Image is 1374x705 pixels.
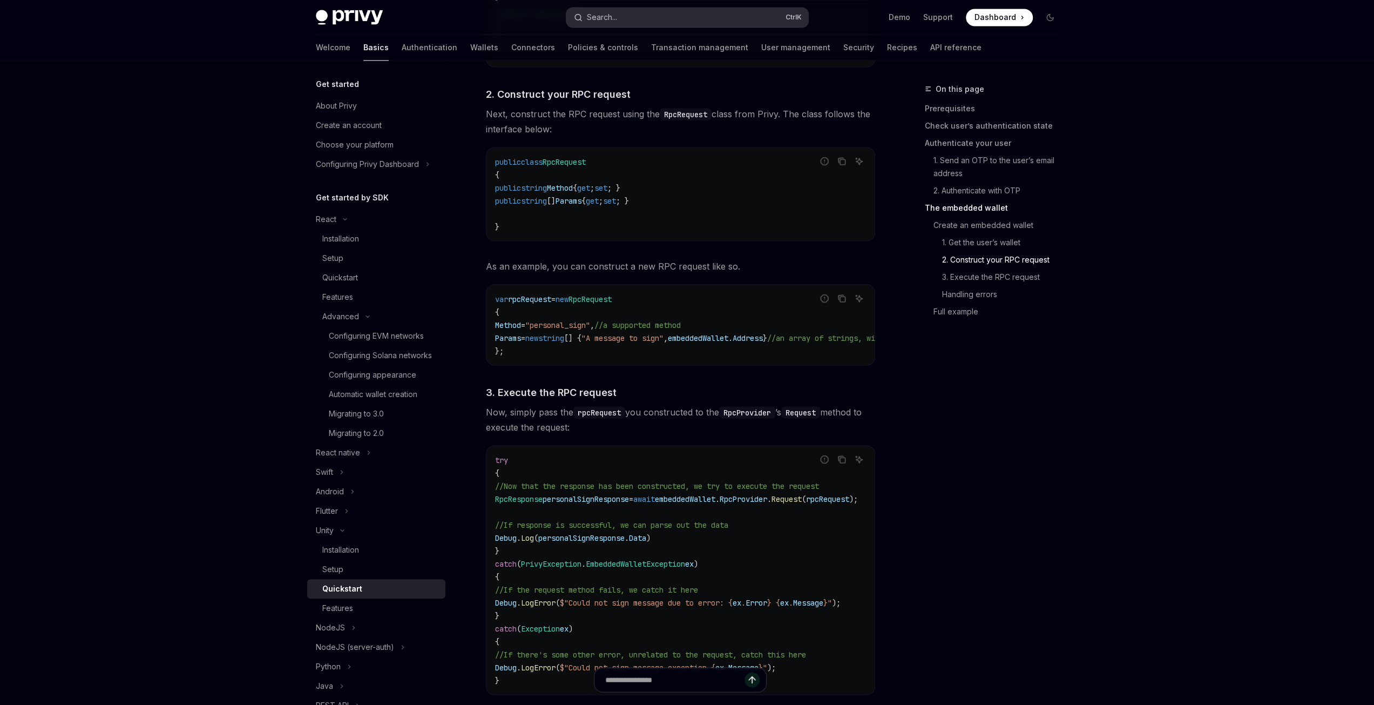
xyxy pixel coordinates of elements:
[817,154,831,168] button: Report incorrect code
[495,533,517,542] span: Debug
[322,291,353,304] div: Features
[521,183,547,192] span: string
[307,618,445,637] button: Toggle NodeJS section
[556,294,568,304] span: new
[316,191,389,204] h5: Get started by SDK
[1041,9,1059,26] button: Toggle dark mode
[887,35,917,61] a: Recipes
[307,579,445,599] a: Quickstart
[759,662,767,672] span: }"
[307,135,445,155] a: Choose your platform
[402,35,457,61] a: Authentication
[329,349,432,362] div: Configuring Solana networks
[925,216,1067,233] a: Create an embedded wallet
[307,443,445,462] button: Toggle React native section
[495,662,517,672] span: Debug
[307,155,445,174] button: Toggle Configuring Privy Dashboard section
[470,35,498,61] a: Wallets
[568,294,612,304] span: RpcRequest
[728,333,733,343] span: .
[823,597,832,607] span: }"
[581,196,586,205] span: {
[495,307,499,317] span: {
[629,533,646,542] span: Data
[486,106,875,136] span: Next, construct the RPC request using the class from Privy. The class follows the interface below:
[521,559,581,568] span: PrivyException
[781,406,820,418] code: Request
[307,249,445,268] a: Setup
[508,294,551,304] span: rpcRequest
[316,641,394,654] div: NodeJS (server-auth)
[495,346,504,355] span: };
[849,494,858,503] span: );
[930,35,982,61] a: API reference
[322,271,358,284] div: Quickstart
[316,10,383,25] img: dark logo
[316,485,344,498] div: Android
[547,183,573,192] span: Method
[525,320,590,330] span: "personal_sign"
[843,35,874,61] a: Security
[590,320,594,330] span: ,
[307,307,445,326] button: Toggle Advanced section
[655,494,715,503] span: embeddedWallet
[852,452,866,466] button: Ask AI
[329,407,384,420] div: Migrating to 3.0
[832,597,841,607] span: );
[316,660,341,673] div: Python
[780,597,789,607] span: ex
[767,597,780,607] span: } {
[486,258,875,273] span: As an example, you can construct a new RPC request like so.
[495,649,806,659] span: //If there's some other error, unrelated to the request, catch this here
[322,563,343,576] div: Setup
[586,559,685,568] span: EmbeddedWalletException
[517,623,521,633] span: (
[594,320,681,330] span: //a supported method
[556,196,581,205] span: Params
[307,657,445,676] button: Toggle Python section
[651,35,748,61] a: Transaction management
[495,183,521,192] span: public
[517,533,521,542] span: .
[525,333,538,343] span: new
[560,662,715,672] span: $"Could not sign message exception {
[925,182,1067,199] a: 2. Authenticate with OTP
[307,404,445,424] a: Migrating to 3.0
[625,533,629,542] span: .
[925,134,1067,151] a: Authenticate your user
[521,533,534,542] span: Log
[538,533,625,542] span: personalSignResponse
[307,637,445,657] button: Toggle NodeJS (server-auth) section
[307,521,445,540] button: Toggle Unity section
[720,494,767,503] span: RpcProvider
[835,452,849,466] button: Copy the contents from the code block
[746,597,767,607] span: Error
[974,12,1016,23] span: Dashboard
[495,455,508,465] span: try
[566,8,808,27] button: Open search
[316,35,350,61] a: Welcome
[322,232,359,245] div: Installation
[605,668,744,691] input: Ask a question...
[538,333,564,343] span: string
[322,602,353,615] div: Features
[715,662,724,672] span: ex
[316,99,357,112] div: About Privy
[936,82,984,95] span: On this page
[556,662,560,672] span: (
[925,251,1067,268] a: 2. Construct your RPC request
[517,662,521,672] span: .
[577,183,590,192] span: get
[925,233,1067,251] a: 1. Get the user’s wallet
[486,385,617,399] span: 3. Execute the RPC request
[581,333,664,343] span: "A message to sign"
[556,597,560,607] span: (
[594,183,607,192] span: set
[925,99,1067,117] a: Prerequisites
[495,585,698,594] span: //If the request method fails, we catch it here
[329,368,416,381] div: Configuring appearance
[316,466,333,479] div: Swift
[495,157,521,166] span: public
[307,268,445,287] a: Quickstart
[307,482,445,501] button: Toggle Android section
